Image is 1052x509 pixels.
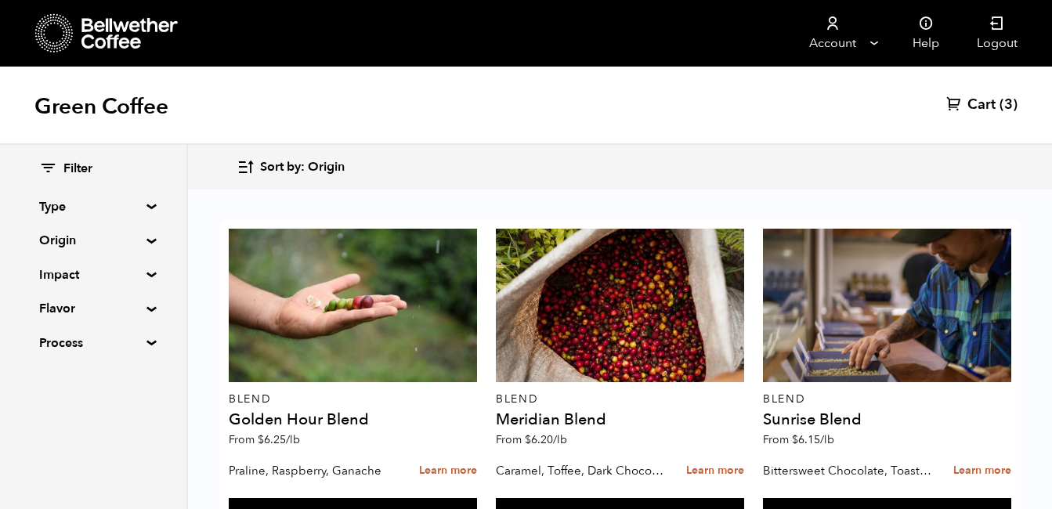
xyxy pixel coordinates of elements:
[792,432,834,447] bdi: 6.15
[496,459,664,482] p: Caramel, Toffee, Dark Chocolate
[496,394,744,405] p: Blend
[258,432,264,447] span: $
[229,412,477,428] h4: Golden Hour Blend
[763,394,1011,405] p: Blend
[763,412,1011,428] h4: Sunrise Blend
[39,265,147,284] summary: Impact
[525,432,531,447] span: $
[34,92,168,121] h1: Green Coffee
[686,454,744,488] a: Learn more
[237,149,345,186] button: Sort by: Origin
[229,394,477,405] p: Blend
[1000,96,1018,114] span: (3)
[258,432,300,447] bdi: 6.25
[39,231,147,250] summary: Origin
[39,299,147,318] summary: Flavor
[229,459,397,482] p: Praline, Raspberry, Ganache
[946,96,1018,114] a: Cart (3)
[39,334,147,352] summary: Process
[39,197,147,216] summary: Type
[763,459,931,482] p: Bittersweet Chocolate, Toasted Marshmallow, Candied Orange, Praline
[953,454,1011,488] a: Learn more
[763,432,834,447] span: From
[792,432,798,447] span: $
[496,432,567,447] span: From
[260,159,345,176] span: Sort by: Origin
[496,412,744,428] h4: Meridian Blend
[967,96,996,114] span: Cart
[820,432,834,447] span: /lb
[286,432,300,447] span: /lb
[419,454,477,488] a: Learn more
[63,161,92,178] span: Filter
[525,432,567,447] bdi: 6.20
[553,432,567,447] span: /lb
[229,432,300,447] span: From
